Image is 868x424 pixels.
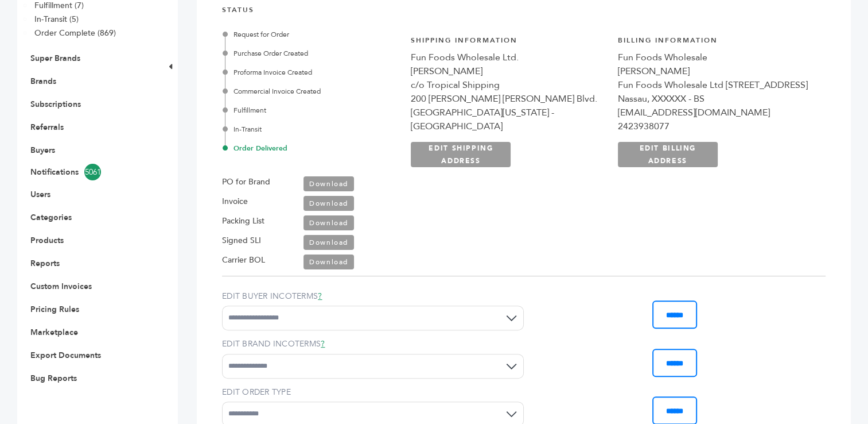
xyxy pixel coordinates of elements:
a: Super Brands [30,53,80,64]
div: 2423938077 [618,120,813,133]
a: Download [303,215,354,230]
div: Request for Order [225,29,398,40]
a: Download [303,176,354,191]
div: [EMAIL_ADDRESS][DOMAIN_NAME] [618,106,813,120]
label: EDIT BRAND INCOTERMS [222,338,524,350]
h4: Shipping Information [411,36,606,51]
a: Marketplace [30,327,78,338]
a: Bug Reports [30,373,77,384]
h4: Billing Information [618,36,813,51]
div: Fun Foods Wholesale [618,51,813,64]
div: 200 [PERSON_NAME] [PERSON_NAME] Blvd. [411,92,606,106]
a: EDIT BILLING ADDRESS [618,142,718,167]
label: PO for Brand [222,175,270,189]
label: Carrier BOL [222,253,265,267]
a: ? [318,291,322,302]
div: c/o Tropical Shipping [411,78,606,92]
a: Buyers [30,145,55,156]
a: Download [303,255,354,269]
div: Nassau, XXXXXX - BS [618,92,813,106]
div: Commercial Invoice Created [225,86,398,97]
div: Fun Foods Wholesale Ltd. [411,51,606,64]
div: Proforma Invoice Created [225,67,398,78]
a: Referrals [30,122,64,133]
a: Reports [30,258,60,269]
span: 5061 [84,164,101,180]
a: Notifications5061 [30,164,147,180]
a: Brands [30,76,56,87]
div: Fulfillment [225,105,398,115]
div: Fun Foods Wholesale Ltd [STREET_ADDRESS] [618,78,813,92]
h4: STATUS [222,5,826,21]
a: Download [303,196,354,211]
label: EDIT BUYER INCOTERMS [222,291,524,302]
label: EDIT ORDER TYPE [222,387,524,398]
label: Packing List [222,214,264,228]
a: Export Documents [30,350,101,361]
label: Signed SLI [222,234,261,248]
a: Download [303,235,354,250]
a: Pricing Rules [30,304,79,315]
a: EDIT SHIPPING ADDRESS [411,142,511,167]
a: Custom Invoices [30,281,92,292]
div: [PERSON_NAME] [411,64,606,78]
a: Products [30,235,64,246]
a: In-Transit (5) [34,14,79,25]
div: In-Transit [225,124,398,134]
a: Subscriptions [30,99,81,110]
div: Order Delivered [225,143,398,153]
a: Users [30,189,50,200]
div: Purchase Order Created [225,48,398,59]
a: Categories [30,212,72,223]
a: Order Complete (869) [34,28,116,38]
a: ? [321,338,325,349]
div: [GEOGRAPHIC_DATA][US_STATE] - [GEOGRAPHIC_DATA] [411,106,606,133]
div: [PERSON_NAME] [618,64,813,78]
label: Invoice [222,195,248,209]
